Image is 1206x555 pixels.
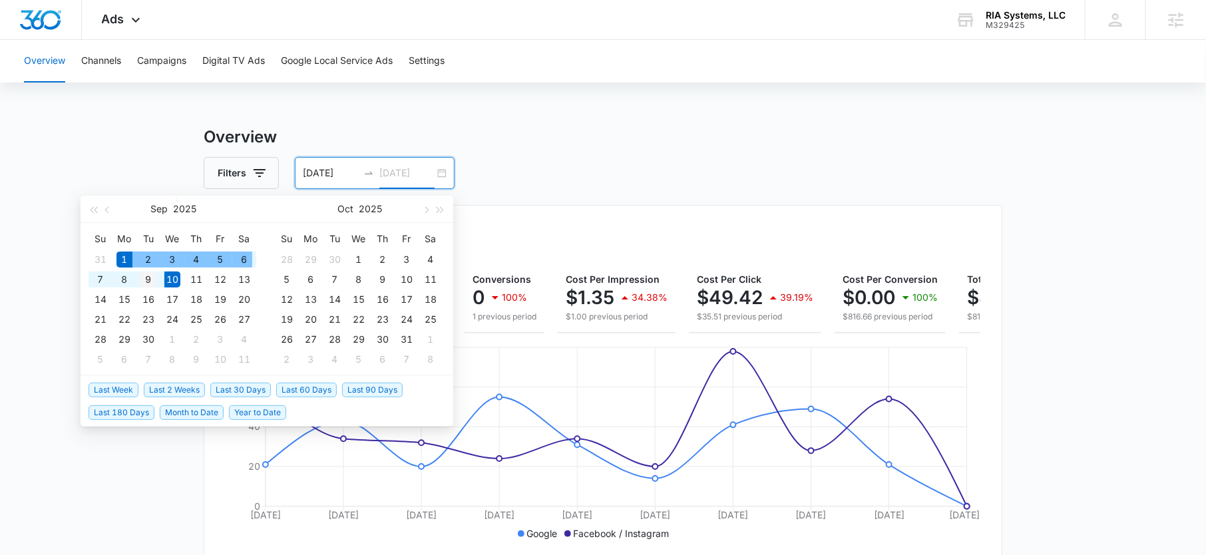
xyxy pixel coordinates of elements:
td: 2025-09-08 [112,270,136,289]
div: 11 [188,272,204,287]
div: 5 [93,351,108,367]
td: 2025-10-18 [419,289,443,309]
td: 2025-10-12 [275,289,299,309]
div: 9 [140,272,156,287]
td: 2025-10-26 [275,329,299,349]
tspan: 20 [248,461,260,472]
div: 11 [236,351,252,367]
div: 17 [399,291,415,307]
td: 2025-11-04 [323,349,347,369]
div: 8 [423,351,439,367]
div: 10 [212,351,228,367]
div: 21 [93,311,108,327]
td: 2025-10-14 [323,289,347,309]
div: 16 [140,291,156,307]
td: 2025-10-16 [371,289,395,309]
div: 3 [303,351,319,367]
td: 2025-09-28 [89,329,112,349]
span: Last Week [89,383,138,397]
div: 4 [188,252,204,268]
td: 2025-09-14 [89,289,112,309]
p: 1 previous period [473,311,536,323]
div: 27 [303,331,319,347]
button: Campaigns [137,40,186,83]
p: $0.00 [843,287,895,308]
p: 39.19% [780,293,813,302]
div: 24 [399,311,415,327]
button: Digital TV Ads [202,40,265,83]
td: 2025-10-08 [160,349,184,369]
td: 2025-09-18 [184,289,208,309]
td: 2025-10-22 [347,309,371,329]
td: 2025-11-02 [275,349,299,369]
div: 20 [303,311,319,327]
div: 15 [351,291,367,307]
td: 2025-10-29 [347,329,371,349]
tspan: [DATE] [949,509,980,520]
td: 2025-10-27 [299,329,323,349]
button: 2025 [174,196,197,222]
div: 1 [423,331,439,347]
td: 2025-11-01 [419,329,443,349]
p: $35.51 previous period [697,311,813,323]
tspan: 40 [248,421,260,432]
div: 5 [212,252,228,268]
th: Tu [323,228,347,250]
div: 18 [423,291,439,307]
div: 30 [327,252,343,268]
td: 2025-11-05 [347,349,371,369]
p: $816.66 previous period [967,311,1090,323]
span: Last 90 Days [342,383,403,397]
td: 2025-10-23 [371,309,395,329]
td: 2025-09-17 [160,289,184,309]
div: 18 [188,291,204,307]
p: $1.00 previous period [566,311,668,323]
th: Th [184,228,208,250]
div: 5 [351,351,367,367]
div: 23 [375,311,391,327]
td: 2025-10-06 [112,349,136,369]
td: 2025-09-22 [112,309,136,329]
h3: Overview [204,125,1002,149]
div: 7 [140,351,156,367]
td: 2025-09-16 [136,289,160,309]
td: 2025-09-10 [160,270,184,289]
td: 2025-10-05 [275,270,299,289]
div: account name [986,10,1066,21]
div: 15 [116,291,132,307]
div: 6 [303,272,319,287]
th: We [160,228,184,250]
span: Month to Date [160,405,224,420]
span: Last 2 Weeks [144,383,205,397]
div: 12 [279,291,295,307]
td: 2025-10-07 [323,270,347,289]
td: 2025-10-24 [395,309,419,329]
div: 31 [93,252,108,268]
td: 2025-09-04 [184,250,208,270]
th: Fr [208,228,232,250]
div: 30 [375,331,391,347]
td: 2025-09-13 [232,270,256,289]
input: Start date [303,166,358,180]
span: swap-right [363,168,374,178]
div: 22 [116,311,132,327]
div: 27 [236,311,252,327]
tspan: [DATE] [796,509,827,520]
p: 100% [912,293,938,302]
div: 2 [188,331,204,347]
button: Sep [151,196,168,222]
div: 2 [279,351,295,367]
div: 7 [399,351,415,367]
td: 2025-10-15 [347,289,371,309]
div: 8 [164,351,180,367]
div: 11 [423,272,439,287]
p: $1.35 [566,287,614,308]
td: 2025-09-02 [136,250,160,270]
span: Last 180 Days [89,405,154,420]
td: 2025-11-06 [371,349,395,369]
div: 2 [140,252,156,268]
td: 2025-10-02 [371,250,395,270]
div: 6 [236,252,252,268]
span: to [363,168,374,178]
button: Filters [204,157,279,189]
